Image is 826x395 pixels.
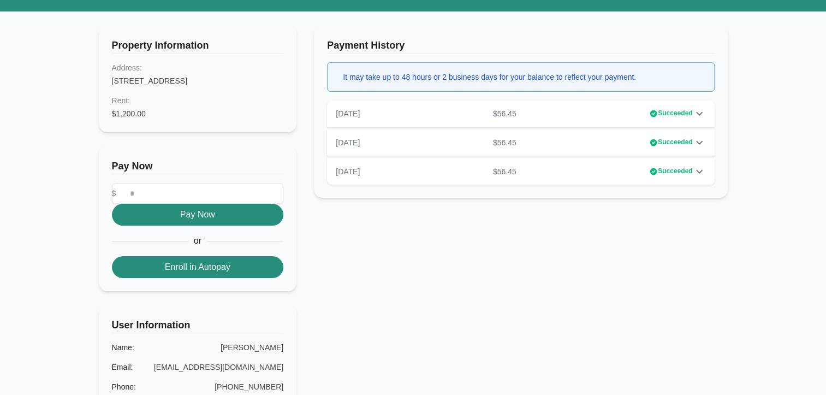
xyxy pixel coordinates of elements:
div: [PERSON_NAME] [221,342,283,353]
p: $56.45 [489,137,521,148]
h3: Property Information [112,38,284,54]
div: Phone : [112,381,136,392]
dt: Address: [112,62,284,73]
div: [EMAIL_ADDRESS][DOMAIN_NAME] [154,362,283,373]
span: or [188,234,206,247]
span: Succeeded [658,108,692,119]
p: [DATE] [336,108,360,119]
h3: User Information [112,317,284,333]
p: $56.45 [489,166,521,177]
span: Succeeded [658,166,692,177]
button: Enroll in Autopay [112,256,284,278]
div: [DATE]$56.45Succeeded [327,129,714,156]
p: [DATE] [336,137,360,148]
div: [DATE]$56.45Succeeded [327,101,714,127]
dt: Rent : [112,95,284,106]
div: It may take up to 48 hours or 2 business days for your balance to reflect your payment. [343,72,636,82]
div: Name : [112,342,134,353]
p: [DATE] [336,166,360,177]
h3: Pay Now [112,158,284,174]
span: $ [112,188,116,199]
div: [PHONE_NUMBER] [215,381,283,392]
span: Succeeded [658,137,692,148]
h3: Payment History [327,38,714,54]
p: $56.45 [489,108,521,119]
div: Email : [112,362,133,373]
dd: [STREET_ADDRESS] [112,75,284,86]
div: [DATE]$56.45Succeeded [327,158,714,185]
dd: $1,200.00 [112,108,284,119]
button: Pay Now [112,204,284,226]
